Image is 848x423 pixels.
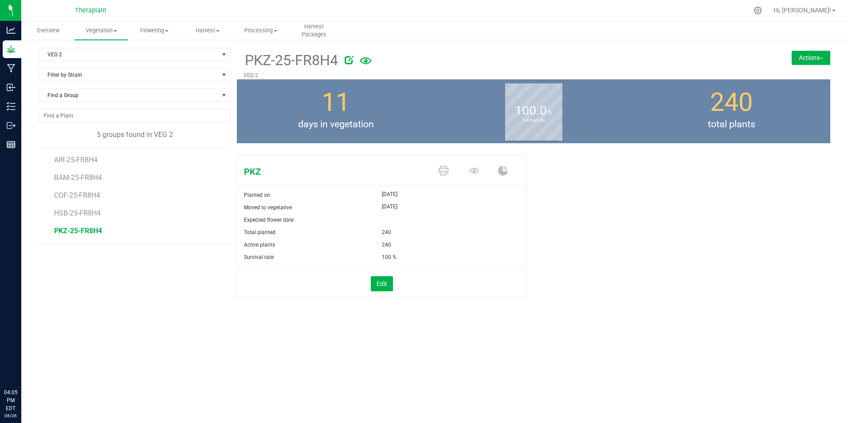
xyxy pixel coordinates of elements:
div: 5 groups found in VEG 2 [39,129,230,140]
button: Actions [792,51,830,65]
group-info-box: Total number of plants [639,79,824,143]
div: Manage settings [752,6,763,15]
span: Survival rate [244,254,274,260]
span: Overview [25,27,71,35]
span: Find a Group [39,89,219,102]
p: VEG 2 [243,71,725,79]
button: Edit [371,276,393,291]
a: Harvest [181,21,234,40]
span: Vegetation [75,27,128,35]
inline-svg: Inventory [7,102,16,111]
span: Hi, [PERSON_NAME]! [773,7,831,14]
span: Expected flower date [244,217,294,223]
span: 11 [322,87,350,117]
span: days in vegetation [237,117,435,131]
input: NO DATA FOUND [39,110,230,122]
p: 08/26 [4,412,17,419]
span: [DATE] [382,201,397,212]
span: COF-25-FR8H4 [54,191,100,200]
span: Harvest Packages [288,23,340,39]
span: VEG 2 [39,48,219,61]
a: Flowering [128,21,181,40]
a: Harvest Packages [287,21,341,40]
span: PKZ-25-FR8H4 [54,227,102,235]
span: Filter by Strain [39,69,219,81]
span: AIR-25-FR8H4 [54,156,98,164]
span: Active plants [244,242,275,248]
a: Processing [234,21,287,40]
span: 240 [382,226,391,239]
group-info-box: Days in vegetation [243,79,428,143]
p: 04:05 PM EDT [4,388,17,412]
span: Total planted [244,229,275,235]
inline-svg: Reports [7,140,16,149]
span: Planted on [244,192,270,198]
a: Overview [21,21,75,40]
span: Processing [235,27,287,35]
span: 100 % [382,251,397,263]
iframe: Resource center [9,352,35,379]
span: Flowering [128,27,181,35]
span: Harvest [181,27,234,35]
iframe: Resource center unread badge [26,351,37,361]
span: PKZ-25-FR8H4 [243,50,338,71]
inline-svg: Grow [7,45,16,54]
span: total plants [632,117,830,131]
inline-svg: Manufacturing [7,64,16,73]
span: PKZ [237,165,430,178]
span: 240 [382,239,391,251]
inline-svg: Inbound [7,83,16,92]
inline-svg: Outbound [7,121,16,130]
span: HSB-25-FR8H4 [54,209,101,217]
inline-svg: Analytics [7,26,16,35]
span: select [219,48,230,61]
span: [DATE] [382,189,397,200]
span: Moved to vegetative [244,204,292,211]
span: 240 [710,87,753,117]
group-info-box: Survival rate [441,79,626,143]
b: survival rate [505,81,562,160]
span: BAM-25-FR8H4 [54,173,102,182]
a: Vegetation [75,21,128,40]
span: Theraplant [75,7,106,14]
